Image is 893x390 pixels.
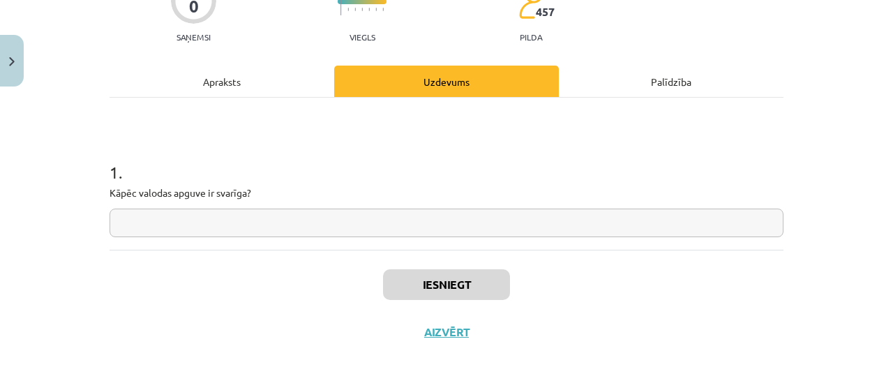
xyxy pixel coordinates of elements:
[520,32,542,42] p: pilda
[354,8,356,11] img: icon-short-line-57e1e144782c952c97e751825c79c345078a6d821885a25fce030b3d8c18986b.svg
[110,186,783,200] p: Kāpēc valodas apguve ir svarīga?
[536,6,555,18] span: 457
[110,66,334,97] div: Apraksts
[334,66,559,97] div: Uzdevums
[420,325,473,339] button: Aizvērt
[350,32,375,42] p: Viegls
[171,32,216,42] p: Saņemsi
[9,57,15,66] img: icon-close-lesson-0947bae3869378f0d4975bcd49f059093ad1ed9edebbc8119c70593378902aed.svg
[347,8,349,11] img: icon-short-line-57e1e144782c952c97e751825c79c345078a6d821885a25fce030b3d8c18986b.svg
[559,66,783,97] div: Palīdzība
[361,8,363,11] img: icon-short-line-57e1e144782c952c97e751825c79c345078a6d821885a25fce030b3d8c18986b.svg
[382,8,384,11] img: icon-short-line-57e1e144782c952c97e751825c79c345078a6d821885a25fce030b3d8c18986b.svg
[375,8,377,11] img: icon-short-line-57e1e144782c952c97e751825c79c345078a6d821885a25fce030b3d8c18986b.svg
[383,269,510,300] button: Iesniegt
[110,138,783,181] h1: 1 .
[368,8,370,11] img: icon-short-line-57e1e144782c952c97e751825c79c345078a6d821885a25fce030b3d8c18986b.svg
